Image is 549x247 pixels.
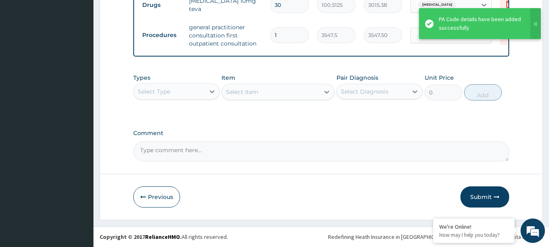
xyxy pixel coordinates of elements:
[15,41,33,61] img: d_794563401_company_1708531726252_794563401
[418,31,456,39] span: [MEDICAL_DATA]
[138,28,185,43] td: Procedures
[133,4,153,24] div: Minimize live chat window
[439,15,523,32] div: PA Code details have been added successfully
[418,1,456,9] span: [MEDICAL_DATA]
[336,74,378,82] label: Pair Diagnosis
[439,223,508,230] div: We're Online!
[4,162,155,191] textarea: Type your message and hit 'Enter'
[42,46,137,56] div: Chat with us now
[133,74,150,81] label: Types
[138,87,170,96] div: Select Type
[460,186,509,208] button: Submit
[145,233,180,240] a: RelianceHMO
[93,226,549,247] footer: All rights reserved.
[221,74,235,82] label: Item
[464,84,502,101] button: Add
[439,232,508,238] p: How may I help you today?
[341,87,388,96] div: Select Diagnosis
[47,72,112,155] span: We're online!
[133,186,180,208] button: Previous
[133,130,510,137] label: Comment
[425,74,454,82] label: Unit Price
[100,233,182,240] strong: Copyright © 2017 .
[328,233,543,241] div: Redefining Heath Insurance in [GEOGRAPHIC_DATA] using Telemedicine and Data Science!
[185,19,266,52] td: general practitioner consultation first outpatient consultation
